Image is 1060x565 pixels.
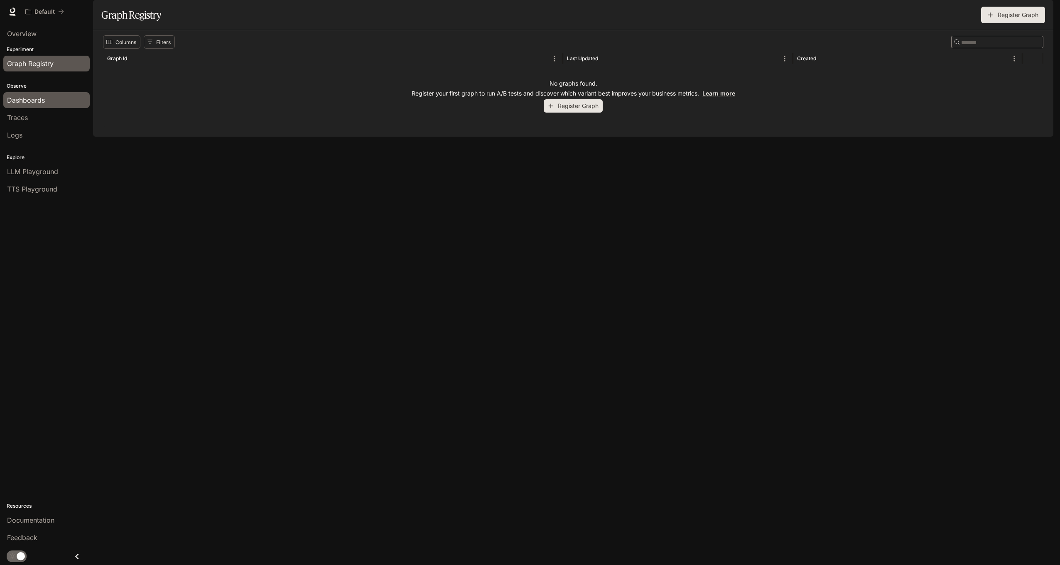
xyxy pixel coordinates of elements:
div: Graph Id [107,55,127,61]
button: Register Graph [981,7,1045,23]
button: Select columns [103,35,140,49]
h1: Graph Registry [101,7,161,23]
button: Show filters [144,35,175,49]
div: Last Updated [567,55,598,61]
button: Menu [778,52,791,65]
div: Created [797,55,816,61]
p: Default [34,8,55,15]
p: No graphs found. [550,79,597,88]
button: Menu [548,52,561,65]
p: Register your first graph to run A/B tests and discover which variant best improves your business... [412,89,735,98]
button: Sort [128,52,140,65]
div: Search [951,36,1043,48]
button: Sort [599,52,611,65]
a: Learn more [702,90,735,97]
button: Register Graph [544,99,603,113]
button: Menu [1008,52,1021,65]
button: Sort [817,52,829,65]
button: All workspaces [22,3,68,20]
